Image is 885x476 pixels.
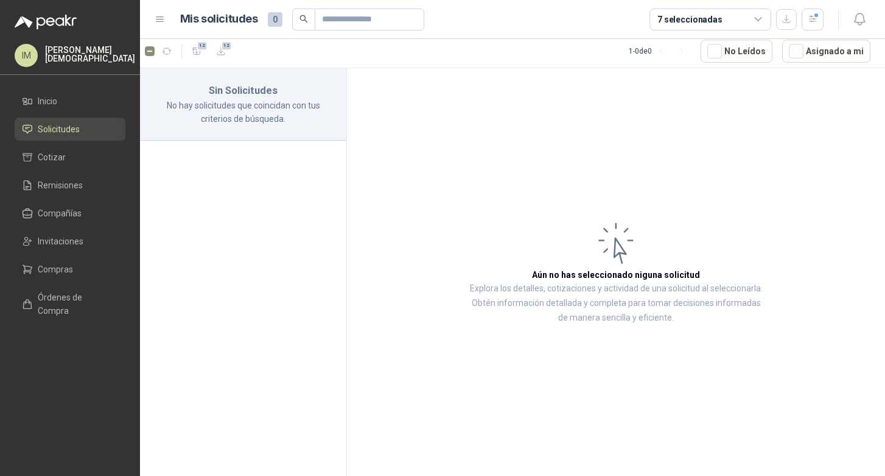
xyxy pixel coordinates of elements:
[38,179,83,192] span: Remisiones
[38,207,82,220] span: Compañías
[38,235,83,248] span: Invitaciones
[629,41,691,61] div: 1 - 0 de 0
[15,286,125,322] a: Órdenes de Compra
[268,12,282,27] span: 0
[15,258,125,281] a: Compras
[15,146,125,169] a: Cotizar
[187,41,206,61] button: 12
[782,40,870,63] button: Asignado a mi
[15,118,125,141] a: Solicitudes
[701,40,772,63] button: No Leídos
[180,10,258,28] h1: Mis solicitudes
[299,15,308,23] span: search
[657,13,722,26] div: 7 seleccionadas
[532,268,700,282] h3: Aún no has seleccionado niguna solicitud
[38,151,66,164] span: Cotizar
[15,230,125,253] a: Invitaciones
[45,46,135,63] p: [PERSON_NAME] [DEMOGRAPHIC_DATA]
[155,99,332,126] p: No hay solicitudes que coincidan con tus criterios de búsqueda.
[15,202,125,225] a: Compañías
[38,263,73,276] span: Compras
[469,282,763,325] p: Explora los detalles, cotizaciones y actividad de una solicitud al seleccionarla. Obtén informaci...
[15,174,125,197] a: Remisiones
[15,44,38,67] div: IM
[221,41,233,51] span: 12
[15,15,77,29] img: Logo peakr
[197,41,208,51] span: 12
[15,90,125,113] a: Inicio
[38,123,80,136] span: Solicitudes
[38,94,57,108] span: Inicio
[38,291,114,318] span: Órdenes de Compra
[155,83,332,99] h3: Sin Solicitudes
[211,41,231,61] button: 12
